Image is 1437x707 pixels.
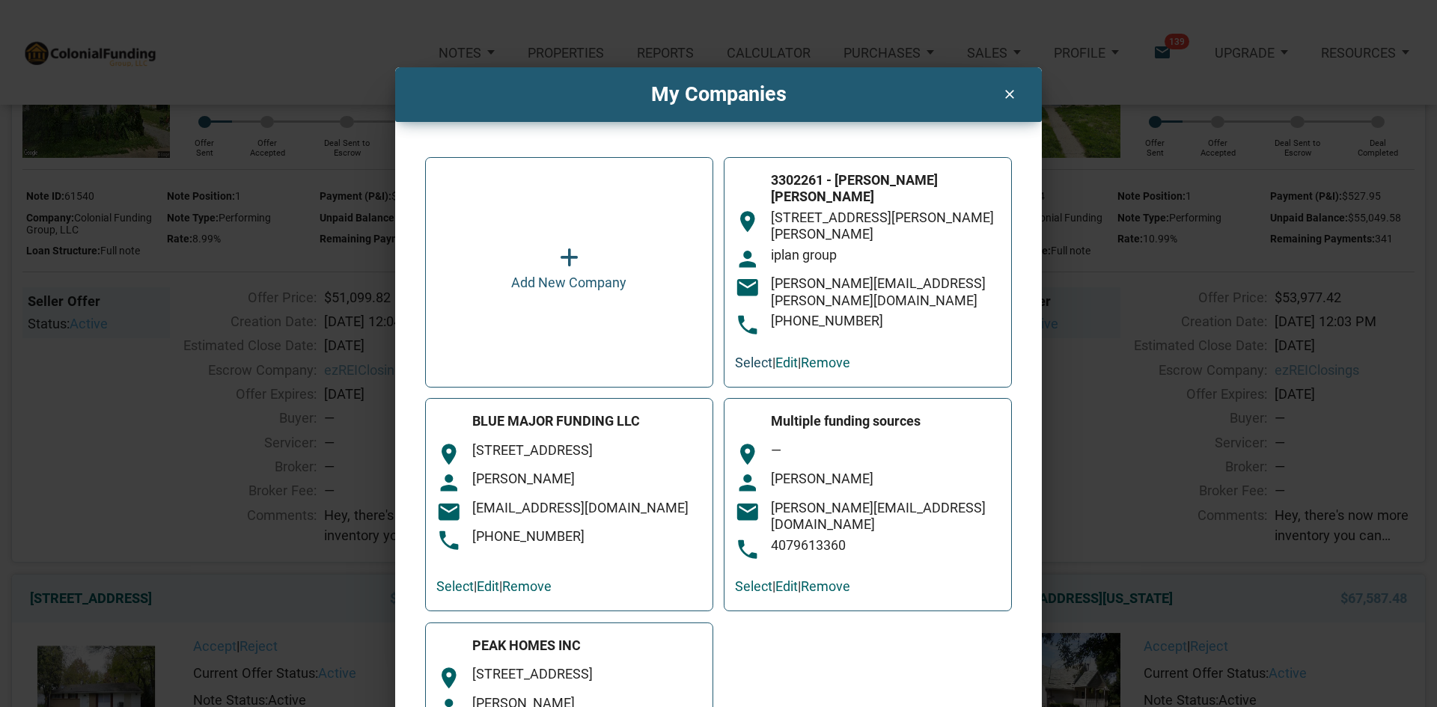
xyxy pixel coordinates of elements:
div: Multiple funding sources [771,413,1001,430]
span: | [798,578,850,594]
i: person [735,471,760,496]
div: [STREET_ADDRESS] [472,442,702,459]
i: room [436,666,462,691]
a: Select [735,355,772,370]
i: person [735,247,760,272]
div: BLUE MAJOR FUNDING LLC [472,413,702,430]
span: | [772,355,775,370]
i: phone [735,537,760,563]
button: clear [986,75,1033,108]
div: [PERSON_NAME][EMAIL_ADDRESS][DOMAIN_NAME] [771,500,1001,533]
i: phone [735,313,760,338]
div: 4079613360 [771,537,1001,554]
a: Remove [502,578,552,594]
i: email [735,275,760,301]
h4: My Companies [406,79,1031,110]
i: room [735,442,760,468]
a: Edit [775,578,798,594]
a: Edit [775,355,798,370]
div: iplan group [771,247,1001,264]
div: [EMAIL_ADDRESS][DOMAIN_NAME] [472,500,702,517]
div: [STREET_ADDRESS] [472,666,702,683]
span: | [474,578,477,594]
i: room [735,209,760,235]
div: [STREET_ADDRESS][PERSON_NAME][PERSON_NAME] [771,209,1001,243]
span: | [499,578,552,594]
i: phone [436,528,462,554]
span: | [798,355,850,370]
i: clear [1000,82,1018,102]
div: PEAK HOMES INC [472,637,702,655]
i: room [436,442,462,468]
i: person [436,471,462,496]
div: [PHONE_NUMBER] [472,528,702,545]
i: email [436,500,462,525]
a: Remove [801,355,850,370]
a: Edit [477,578,499,594]
i: email [735,500,760,525]
a: Remove [801,578,850,594]
div: [PERSON_NAME] [472,471,702,488]
div: [PERSON_NAME] [771,471,1001,488]
div: [PERSON_NAME][EMAIL_ADDRESS][PERSON_NAME][DOMAIN_NAME] [771,275,1001,309]
div: — [771,442,1001,459]
div: 3302261 - [PERSON_NAME] [PERSON_NAME] [771,172,1001,206]
div: Add New Company [511,269,626,296]
a: Select [735,578,772,594]
a: Select [436,578,474,594]
div: [PHONE_NUMBER] [771,313,1001,330]
span: | [772,578,775,594]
